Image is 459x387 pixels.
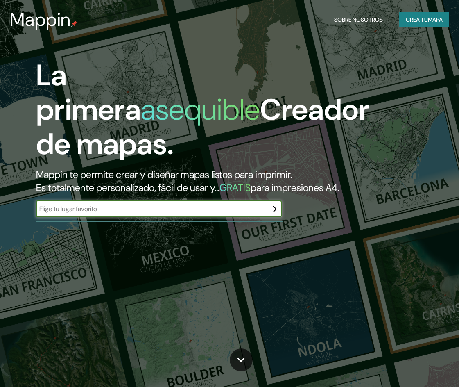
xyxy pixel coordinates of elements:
[10,8,71,32] font: Mappin
[71,20,77,27] img: pin de mapeo
[36,56,141,129] font: La primera
[428,16,443,23] font: mapa
[36,204,265,214] input: Elige tu lugar favorito
[36,168,292,181] font: Mappin te permite crear y diseñar mapas listos para imprimir.
[141,91,260,129] font: asequible
[399,12,449,27] button: Crea tumapa
[36,181,219,194] font: Es totalmente personalizado, fácil de usar y...
[406,16,428,23] font: Crea tu
[251,181,339,194] font: para impresiones A4.
[36,91,369,163] font: Creador de mapas.
[334,16,383,23] font: Sobre nosotros
[331,12,386,27] button: Sobre nosotros
[219,181,251,194] font: GRATIS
